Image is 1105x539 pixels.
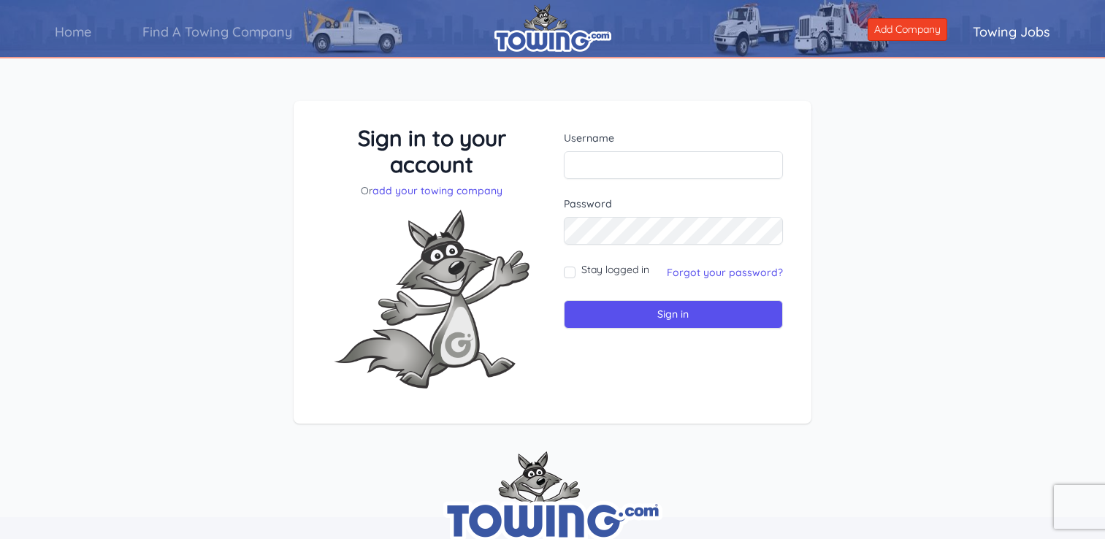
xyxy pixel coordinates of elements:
[322,125,542,177] h3: Sign in to your account
[494,4,611,52] img: logo.png
[581,262,649,277] label: Stay logged in
[667,266,783,279] a: Forgot your password?
[868,18,947,41] a: Add Company
[322,198,541,400] img: Fox-Excited.png
[322,183,542,198] p: Or
[564,131,784,145] label: Username
[564,300,784,329] input: Sign in
[372,184,502,197] a: add your towing company
[564,196,784,211] label: Password
[117,11,318,53] a: Find A Towing Company
[29,11,117,53] a: Home
[947,11,1076,53] a: Towing Jobs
